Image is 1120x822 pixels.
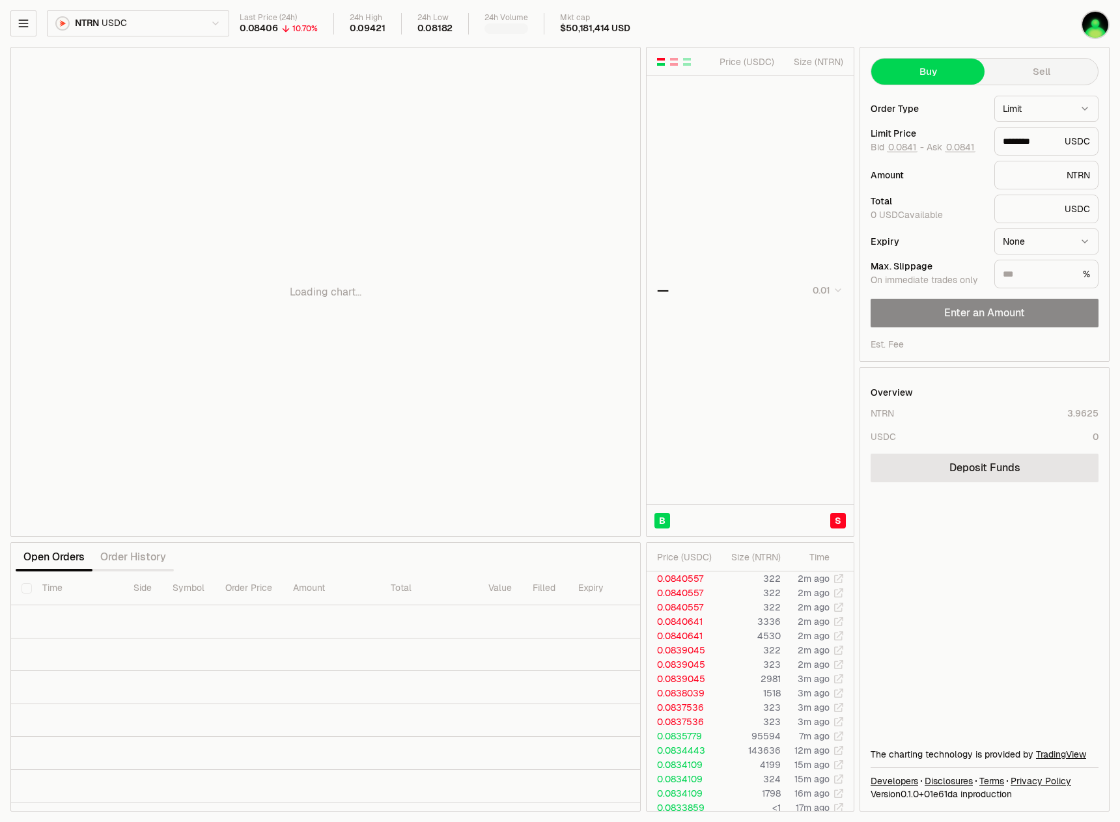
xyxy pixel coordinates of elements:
[350,23,385,34] div: 0.09421
[656,57,666,67] button: Show Buy and Sell Orders
[717,600,781,614] td: 322
[798,573,830,584] time: 2m ago
[75,18,99,29] span: NTRN
[717,614,781,629] td: 3336
[647,801,717,815] td: 0.0833859
[985,59,1098,85] button: Sell
[717,571,781,586] td: 322
[484,13,528,23] div: 24h Volume
[796,802,830,814] time: 17m ago
[994,96,1099,122] button: Limit
[716,55,774,68] div: Price ( USDC )
[417,23,453,34] div: 0.08182
[871,788,1099,801] div: Version 0.1.0 + in production
[798,702,830,713] time: 3m ago
[647,700,717,715] td: 0.0837536
[350,13,385,23] div: 24h High
[887,142,917,152] button: 0.0841
[647,571,717,586] td: 0.0840557
[560,13,630,23] div: Mkt cap
[417,13,453,23] div: 24h Low
[798,616,830,627] time: 2m ago
[871,104,984,113] div: Order Type
[717,643,781,657] td: 322
[283,571,380,605] th: Amount
[647,657,717,672] td: 0.0839045
[871,237,984,246] div: Expiry
[647,772,717,786] td: 0.0834109
[794,745,830,756] time: 12m ago
[92,544,174,570] button: Order History
[669,57,679,67] button: Show Sell Orders Only
[717,801,781,815] td: <1
[871,171,984,180] div: Amount
[1036,748,1086,760] a: TradingView
[871,407,894,420] div: NTRN
[871,262,984,271] div: Max. Slippage
[717,743,781,758] td: 143636
[994,127,1099,156] div: USDC
[994,228,1099,254] button: None
[102,18,126,29] span: USDC
[925,774,973,788] a: Disclosures
[798,587,830,599] time: 2m ago
[568,571,656,605] th: Expiry
[979,774,1004,788] a: Terms
[717,715,781,729] td: 323
[798,630,830,642] time: 2m ago
[717,672,781,686] td: 2981
[794,759,830,771] time: 15m ago
[871,142,924,154] span: Bid -
[927,142,975,154] span: Ask
[240,23,278,34] div: 0.08406
[798,673,830,685] time: 3m ago
[727,551,781,564] div: Size ( NTRN )
[871,454,1099,482] a: Deposit Funds
[994,260,1099,288] div: %
[647,758,717,772] td: 0.0834109
[785,55,843,68] div: Size ( NTRN )
[871,774,918,788] a: Developers
[717,772,781,786] td: 324
[292,23,318,34] div: 10.70%
[871,59,985,85] button: Buy
[794,773,830,785] time: 15m ago
[478,571,522,605] th: Value
[1067,407,1099,420] div: 3.9625
[647,715,717,729] td: 0.0837536
[240,13,318,23] div: Last Price (24h)
[871,275,984,286] div: On immediate trades only
[290,284,361,300] p: Loading chart...
[215,571,283,605] th: Order Price
[717,700,781,715] td: 323
[798,716,830,728] time: 3m ago
[647,600,717,614] td: 0.0840557
[682,57,692,67] button: Show Buy Orders Only
[798,644,830,656] time: 2m ago
[798,659,830,670] time: 2m ago
[647,729,717,743] td: 0.0835779
[945,142,975,152] button: 0.0841
[647,672,717,686] td: 0.0839045
[32,571,123,605] th: Time
[659,514,665,527] span: B
[799,730,830,742] time: 7m ago
[871,129,984,138] div: Limit Price
[647,614,717,629] td: 0.0840641
[1011,774,1071,788] a: Privacy Policy
[1093,430,1099,443] div: 0
[871,748,1099,761] div: The charting technology is provided by
[647,586,717,600] td: 0.0840557
[994,195,1099,223] div: USDC
[647,786,717,801] td: 0.0834109
[871,197,984,206] div: Total
[647,743,717,758] td: 0.0834443
[16,544,92,570] button: Open Orders
[717,686,781,700] td: 1518
[717,786,781,801] td: 1798
[798,687,830,699] time: 3m ago
[717,758,781,772] td: 4199
[380,571,478,605] th: Total
[871,386,913,399] div: Overview
[717,629,781,643] td: 4530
